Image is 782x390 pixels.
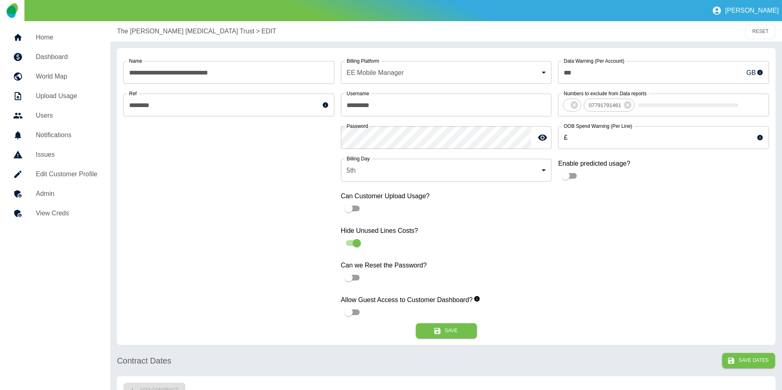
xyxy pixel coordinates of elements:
p: [PERSON_NAME] [725,7,779,14]
a: World Map [7,67,104,86]
svg: This is a unique reference for your use - it can be anything [322,102,329,108]
a: Dashboard [7,47,104,67]
div: 5th [341,159,552,182]
a: Issues [7,145,104,164]
a: Home [7,28,104,47]
label: Hide Unused Lines Costs? [341,226,552,235]
a: Users [7,106,104,125]
h5: Dashboard [36,52,97,62]
h5: Issues [36,150,97,160]
h5: World Map [36,72,97,81]
a: Admin [7,184,104,204]
h5: Edit Customer Profile [36,169,97,179]
label: Username [347,90,369,97]
button: Save Dates [722,353,775,368]
p: > [256,26,259,36]
img: Logo [7,3,18,18]
div: EE Mobile Manager [341,61,552,84]
button: Save [416,323,477,338]
button: [PERSON_NAME] [709,2,782,19]
a: The [PERSON_NAME] [MEDICAL_DATA] Trust [117,26,254,36]
h5: Admin [36,189,97,199]
label: Name [129,57,142,64]
a: View Creds [7,204,104,223]
svg: This sets the monthly warning limit for your customer’s Mobile Data usage and will be displayed a... [757,69,763,76]
label: Ref [129,90,137,97]
label: Enable predicted usage? [558,159,769,168]
h5: Home [36,33,97,42]
a: Notifications [7,125,104,145]
button: RESET [745,24,775,39]
svg: This sets the warning limit for each line’s Out-of-Bundle usage and usage exceeding the limit wil... [757,134,763,141]
a: Upload Usage [7,86,104,106]
svg: When enabled, this allows guest users to view your customer dashboards. [474,296,480,302]
label: Billing Day [347,155,370,162]
h5: Users [36,111,97,121]
label: Password [347,123,368,129]
h5: Notifications [36,130,97,140]
a: Edit Customer Profile [7,164,104,184]
label: Can Customer Upload Usage? [341,191,552,201]
p: £ [564,133,567,142]
div: 07791791461 [584,99,635,112]
label: Allow Guest Access to Customer Dashboard? [341,295,552,305]
h5: View Creds [36,208,97,218]
label: Numbers to exclude from Data reports [564,90,646,97]
label: Data Warning (Per Account) [564,57,624,64]
label: Billing Platform [347,57,379,64]
label: Can we Reset the Password? [341,261,552,270]
span: 07791791461 [584,101,626,110]
button: toggle password visibility [534,129,551,146]
h6: Contract Dates [117,354,171,367]
h5: Upload Usage [36,91,97,101]
a: EDIT [261,26,276,36]
label: OOB Spend Warning (Per Line) [564,123,632,129]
